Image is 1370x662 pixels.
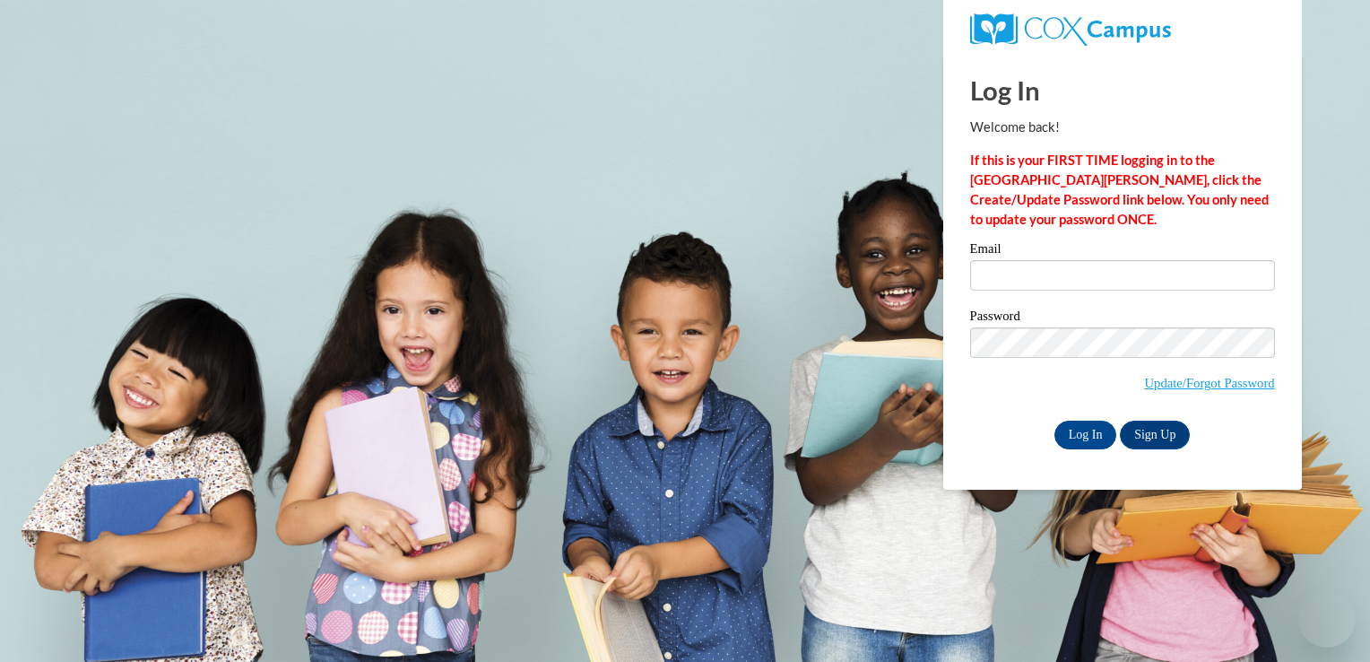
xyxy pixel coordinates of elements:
h1: Log In [970,72,1275,109]
a: Sign Up [1120,421,1190,449]
label: Password [970,309,1275,327]
a: COX Campus [970,13,1275,46]
a: Update/Forgot Password [1145,376,1275,390]
img: COX Campus [970,13,1171,46]
strong: If this is your FIRST TIME logging in to the [GEOGRAPHIC_DATA][PERSON_NAME], click the Create/Upd... [970,152,1269,227]
iframe: Button to launch messaging window [1298,590,1356,648]
label: Email [970,242,1275,260]
p: Welcome back! [970,118,1275,137]
input: Log In [1054,421,1117,449]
